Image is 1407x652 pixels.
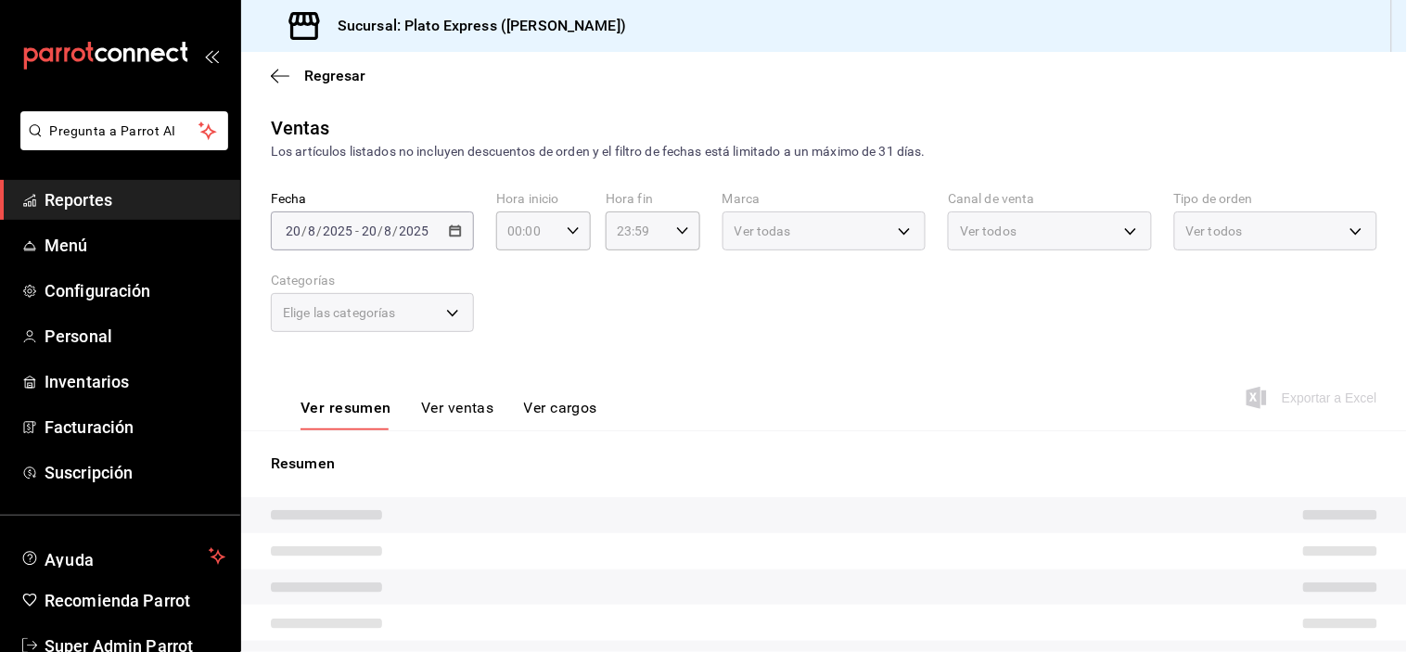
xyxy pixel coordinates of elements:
[1174,193,1377,206] label: Tipo de orden
[399,224,430,238] input: ----
[204,48,219,63] button: open_drawer_menu
[45,460,225,485] span: Suscripción
[723,193,926,206] label: Marca
[421,399,494,430] button: Ver ventas
[45,324,225,349] span: Personal
[323,15,626,37] h3: Sucursal: Plato Express ([PERSON_NAME])
[45,588,225,613] span: Recomienda Parrot
[13,134,228,154] a: Pregunta a Parrot AI
[322,224,353,238] input: ----
[283,303,396,322] span: Elige las categorías
[316,224,322,238] span: /
[524,399,598,430] button: Ver cargos
[1186,222,1243,240] span: Ver todos
[50,121,199,141] span: Pregunta a Parrot AI
[45,233,225,258] span: Menú
[271,67,365,84] button: Regresar
[45,545,201,568] span: Ayuda
[271,142,1377,161] div: Los artículos listados no incluyen descuentos de orden y el filtro de fechas está limitado a un m...
[271,193,474,206] label: Fecha
[496,193,591,206] label: Hora inicio
[304,67,365,84] span: Regresar
[301,399,597,430] div: navigation tabs
[735,222,791,240] span: Ver todas
[384,224,393,238] input: --
[285,224,301,238] input: --
[307,224,316,238] input: --
[960,222,1017,240] span: Ver todos
[20,111,228,150] button: Pregunta a Parrot AI
[271,114,330,142] div: Ventas
[948,193,1151,206] label: Canal de venta
[361,224,377,238] input: --
[45,278,225,303] span: Configuración
[271,275,474,288] label: Categorías
[271,453,1377,475] p: Resumen
[301,399,391,430] button: Ver resumen
[45,369,225,394] span: Inventarios
[377,224,383,238] span: /
[45,187,225,212] span: Reportes
[45,415,225,440] span: Facturación
[393,224,399,238] span: /
[606,193,700,206] label: Hora fin
[301,224,307,238] span: /
[355,224,359,238] span: -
